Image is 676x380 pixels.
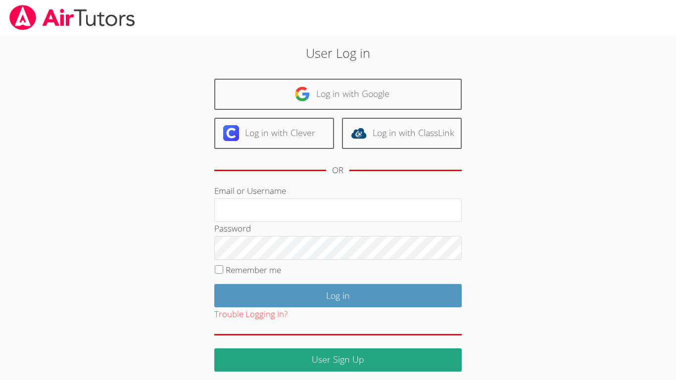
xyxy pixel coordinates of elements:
div: OR [332,163,343,178]
label: Remember me [226,264,281,276]
label: Email or Username [214,185,286,196]
label: Password [214,223,251,234]
img: google-logo-50288ca7cdecda66e5e0955fdab243c47b7ad437acaf1139b6f446037453330a.svg [294,86,310,102]
img: airtutors_banner-c4298cdbf04f3fff15de1276eac7730deb9818008684d7c2e4769d2f7ddbe033.png [8,5,136,30]
a: Log in with Google [214,79,462,110]
img: classlink-logo-d6bb404cc1216ec64c9a2012d9dc4662098be43eaf13dc465df04b49fa7ab582.svg [351,125,367,141]
a: User Sign Up [214,348,462,372]
a: Log in with ClassLink [342,118,462,149]
h2: User Log in [155,44,521,62]
a: Log in with Clever [214,118,334,149]
input: Log in [214,284,462,307]
button: Trouble Logging In? [214,307,288,322]
img: clever-logo-6eab21bc6e7a338710f1a6ff85c0baf02591cd810cc4098c63d3a4b26e2feb20.svg [223,125,239,141]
